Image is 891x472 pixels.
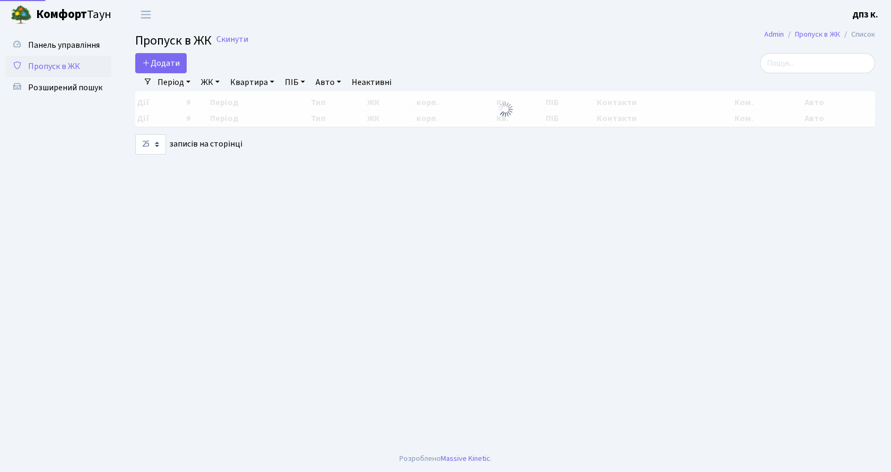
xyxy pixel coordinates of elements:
a: Розширений пошук [5,77,111,98]
input: Пошук... [760,53,875,73]
a: Панель управління [5,35,111,56]
a: Пропуск в ЖК [5,56,111,77]
button: Переключити навігацію [133,6,159,23]
li: Список [840,29,875,40]
label: записів на сторінці [135,134,242,155]
a: Період [153,73,195,91]
b: ДП3 К. [852,9,878,21]
a: ДП3 К. [852,8,878,21]
a: Admin [764,29,784,40]
a: Авто [311,73,345,91]
img: Обробка... [497,101,514,118]
span: Пропуск в ЖК [28,61,80,72]
a: Massive Kinetic [441,453,490,464]
a: Неактивні [347,73,396,91]
a: ПІБ [281,73,309,91]
img: logo.png [11,4,32,25]
span: Додати [142,57,180,69]
a: Додати [135,53,187,73]
span: Панель управління [28,39,100,51]
a: Скинути [216,35,248,45]
span: Таун [36,6,111,24]
span: Пропуск в ЖК [135,31,212,50]
b: Комфорт [36,6,87,23]
nav: breadcrumb [748,23,891,46]
span: Розширений пошук [28,82,102,93]
select: записів на сторінці [135,134,166,155]
div: Розроблено . [399,453,492,465]
a: Пропуск в ЖК [795,29,840,40]
a: ЖК [197,73,224,91]
a: Квартира [226,73,278,91]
